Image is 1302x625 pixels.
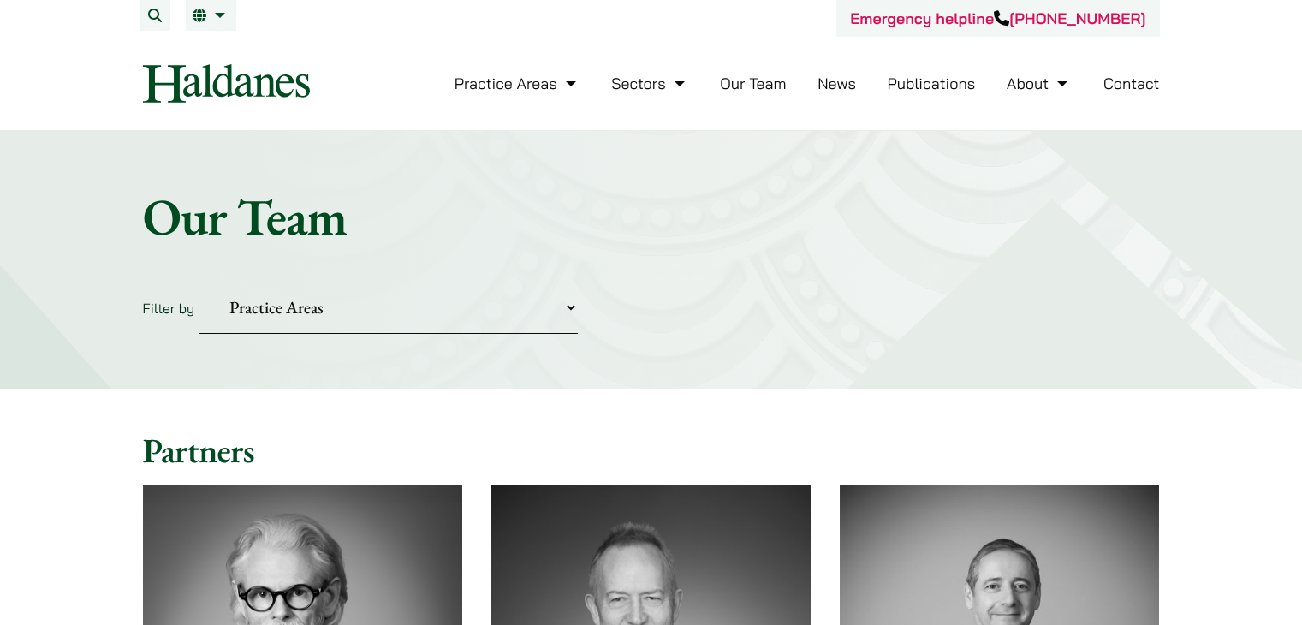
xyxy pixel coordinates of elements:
a: Publications [888,74,976,93]
h1: Our Team [143,186,1160,247]
label: Filter by [143,300,195,317]
a: EN [193,9,229,22]
a: Sectors [611,74,688,93]
h2: Partners [143,430,1160,471]
a: News [817,74,856,93]
a: Our Team [720,74,786,93]
a: About [1007,74,1072,93]
img: Logo of Haldanes [143,64,310,103]
a: Practice Areas [455,74,580,93]
a: Emergency helpline[PHONE_NUMBER] [850,9,1145,28]
a: Contact [1103,74,1160,93]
